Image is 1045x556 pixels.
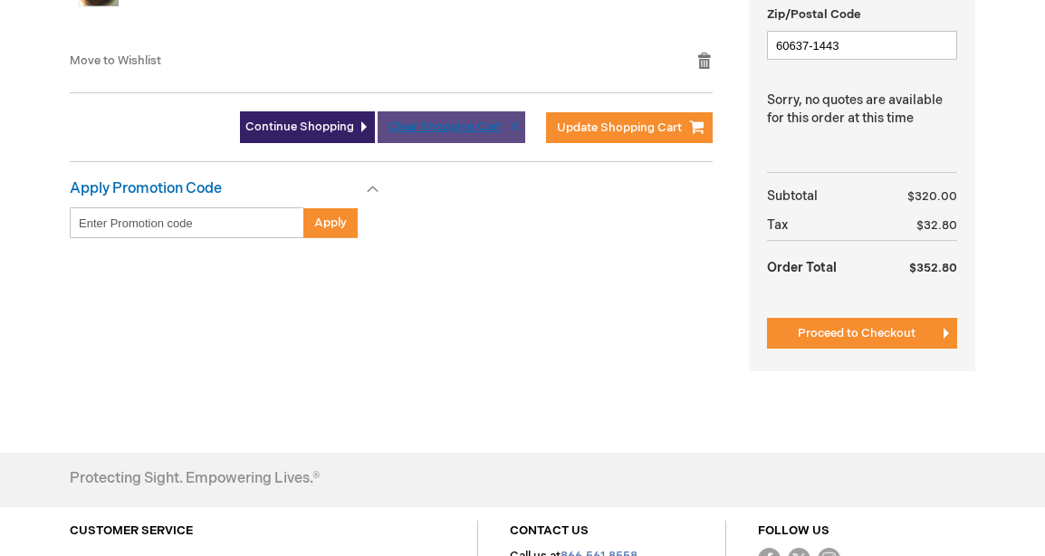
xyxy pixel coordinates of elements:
span: Proceed to Checkout [798,326,916,340]
a: Move to Wishlist [70,53,161,68]
a: Continue Shopping [240,111,375,143]
span: $320.00 [907,189,957,204]
th: Subtotal [767,182,873,211]
span: Clear Shopping Cart [388,120,502,134]
button: Update Shopping Cart [546,112,713,143]
button: Proceed to Checkout [767,318,957,349]
a: CONTACT US [510,523,589,538]
h4: Protecting Sight. Empowering Lives.® [70,471,320,487]
strong: Order Total [767,251,837,283]
p: Sorry, no quotes are available for this order at this time [767,91,957,128]
span: $352.80 [909,261,957,275]
a: CUSTOMER SERVICE [70,523,193,538]
input: Enter Promotion code [70,207,304,238]
span: $32.80 [916,218,957,233]
span: Continue Shopping [245,120,354,134]
span: Update Shopping Cart [557,120,682,135]
span: Apply [314,216,347,230]
th: Tax [767,211,873,241]
button: Clear Shopping Cart [378,111,525,143]
strong: Apply Promotion Code [70,180,222,197]
button: Apply [303,207,358,238]
a: FOLLOW US [758,523,829,538]
span: Zip/Postal Code [767,7,861,22]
